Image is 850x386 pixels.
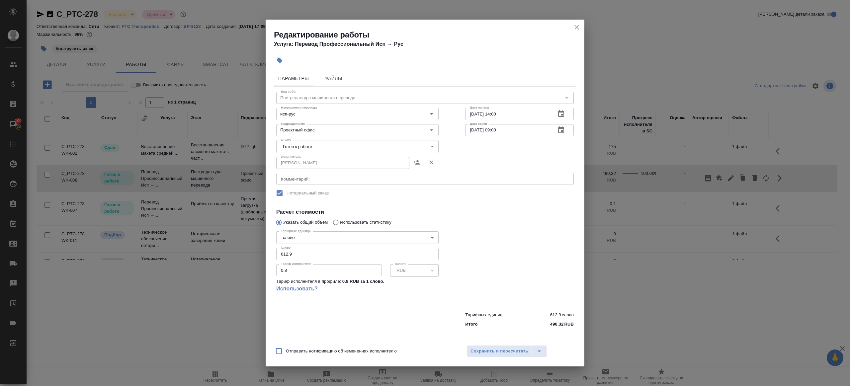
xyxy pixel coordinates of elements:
p: 490.32 [550,321,564,328]
span: Сохранить и пересчитать [470,347,528,355]
p: 612.9 [550,312,561,318]
h4: Услуга: Перевод Профессиональный Исп → Рус [274,40,584,48]
button: слово [281,235,297,240]
button: Open [427,109,436,118]
p: RUB [564,321,574,328]
div: split button [467,345,547,357]
p: Тариф исполнителя в профиле: [276,278,341,285]
span: Нотариальный заказ [287,190,329,196]
button: Сохранить и пересчитать [467,345,532,357]
a: Использовать? [276,285,439,293]
span: Параметры [278,74,309,83]
div: слово [276,231,439,244]
button: Добавить тэг [272,53,287,68]
button: Готов к работе [281,144,314,149]
span: Файлы [317,74,349,83]
button: Назначить [409,154,424,170]
button: close [572,22,582,32]
p: Итого [465,321,477,328]
h4: Расчет стоимости [276,208,574,216]
button: Удалить [424,154,439,170]
button: RUB [395,268,408,273]
h2: Редактирование работы [274,30,584,40]
div: Готов к работе [276,140,439,153]
span: Отправить нотификацию об изменениях исполнителю [286,348,397,354]
p: 0.8 RUB за 1 слово . [342,278,384,285]
div: RUB [390,264,439,277]
button: Open [427,125,436,135]
p: Тарифных единиц [465,312,502,318]
p: слово [562,312,574,318]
